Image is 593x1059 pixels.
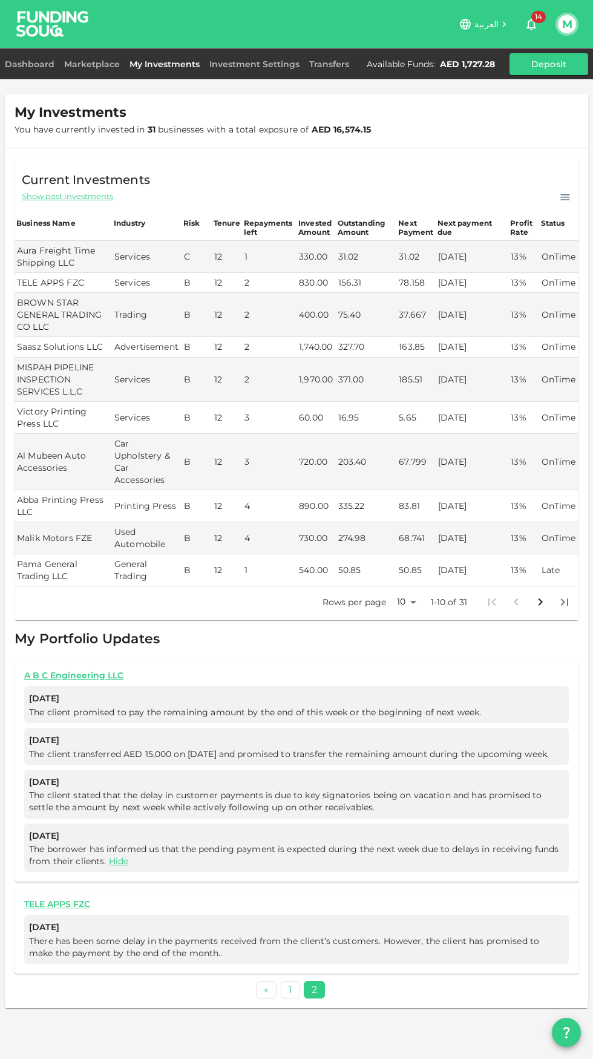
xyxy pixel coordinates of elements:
[212,337,242,357] td: 12
[205,59,304,70] a: Investment Settings
[114,218,145,228] div: Industry
[510,218,537,237] div: Profit Rate
[242,402,296,434] td: 3
[29,828,564,844] span: [DATE]
[29,920,564,935] span: [DATE]
[552,1018,581,1047] button: question
[182,554,212,586] td: B
[508,273,539,293] td: 13%
[15,434,112,490] td: Al Mubeen Auto Accessories
[29,775,564,790] span: [DATE]
[112,358,182,402] td: Services
[112,337,182,357] td: Advertisement
[15,293,112,337] td: BROWN STAR GENERAL TRADING CO LLC
[148,124,156,135] strong: 31
[182,337,212,357] td: B
[182,293,212,337] td: B
[29,707,486,718] span: The client promised to pay the remaining amount by the end of this week or the beginning of next ...
[15,402,112,434] td: Victory Printing Press LLC
[264,984,269,995] span: «
[440,59,495,70] div: AED 1,727.28
[508,490,539,522] td: 13%
[281,981,300,998] a: 1
[436,273,509,293] td: [DATE]
[436,554,509,586] td: [DATE]
[558,15,576,33] button: M
[398,218,433,237] div: Next Payment
[508,434,539,490] td: 13%
[112,522,182,554] td: Used Automobile
[539,337,578,357] td: OnTime
[15,490,112,522] td: Abba Printing Press LLC
[539,434,578,490] td: OnTime
[531,11,546,23] span: 14
[336,434,397,490] td: 203.40
[112,402,182,434] td: Services
[15,104,126,121] span: My Investments
[396,434,435,490] td: 67.799
[182,273,212,293] td: B
[436,337,509,357] td: [DATE]
[214,218,240,228] div: Tenure
[15,554,112,586] td: Pama General Trading LLC
[125,59,205,70] a: My Investments
[436,522,509,554] td: [DATE]
[539,293,578,337] td: OnTime
[182,522,212,554] td: B
[242,273,296,293] td: 2
[474,19,499,30] span: العربية
[16,218,76,228] div: Business Name
[508,337,539,357] td: 13%
[539,522,578,554] td: OnTime
[396,241,435,273] td: 31.02
[336,241,397,273] td: 31.02
[392,593,421,611] div: 10
[298,218,334,237] div: Invested Amount
[436,434,509,490] td: [DATE]
[15,358,112,402] td: MISPAH PIPELINE INSPECTION SERVICES L.L.C
[182,358,212,402] td: B
[212,273,242,293] td: 12
[112,293,182,337] td: Trading
[242,337,296,357] td: 2
[242,358,296,402] td: 2
[109,856,129,867] a: Hide
[539,402,578,434] td: OnTime
[541,218,565,228] div: Status
[336,273,397,293] td: 156.31
[323,596,387,608] p: Rows per page
[22,191,113,202] span: Show past investments
[242,522,296,554] td: 4
[59,59,125,70] a: Marketplace
[296,358,336,402] td: 1,970.00
[396,273,435,293] td: 78.158
[508,522,539,554] td: 13%
[182,402,212,434] td: B
[15,124,372,135] span: You have currently invested in businesses with a total exposure of
[539,490,578,522] td: OnTime
[367,59,435,70] div: Available Funds :
[244,218,295,237] div: Repayments left
[539,241,578,273] td: OnTime
[508,402,539,434] td: 13%
[338,218,395,237] div: Outstanding Amount
[29,844,559,867] span: The borrower has informed us that the pending payment is expected during the next week due to del...
[256,981,277,998] a: Previous
[304,59,354,70] a: Transfers
[212,522,242,554] td: 12
[509,53,588,75] button: Deposit
[212,434,242,490] td: 12
[182,241,212,273] td: C
[552,590,577,614] button: Go to last page
[296,293,336,337] td: 400.00
[182,434,212,490] td: B
[396,554,435,586] td: 50.85
[242,554,296,586] td: 1
[528,590,552,614] button: Go to next page
[436,490,509,522] td: [DATE]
